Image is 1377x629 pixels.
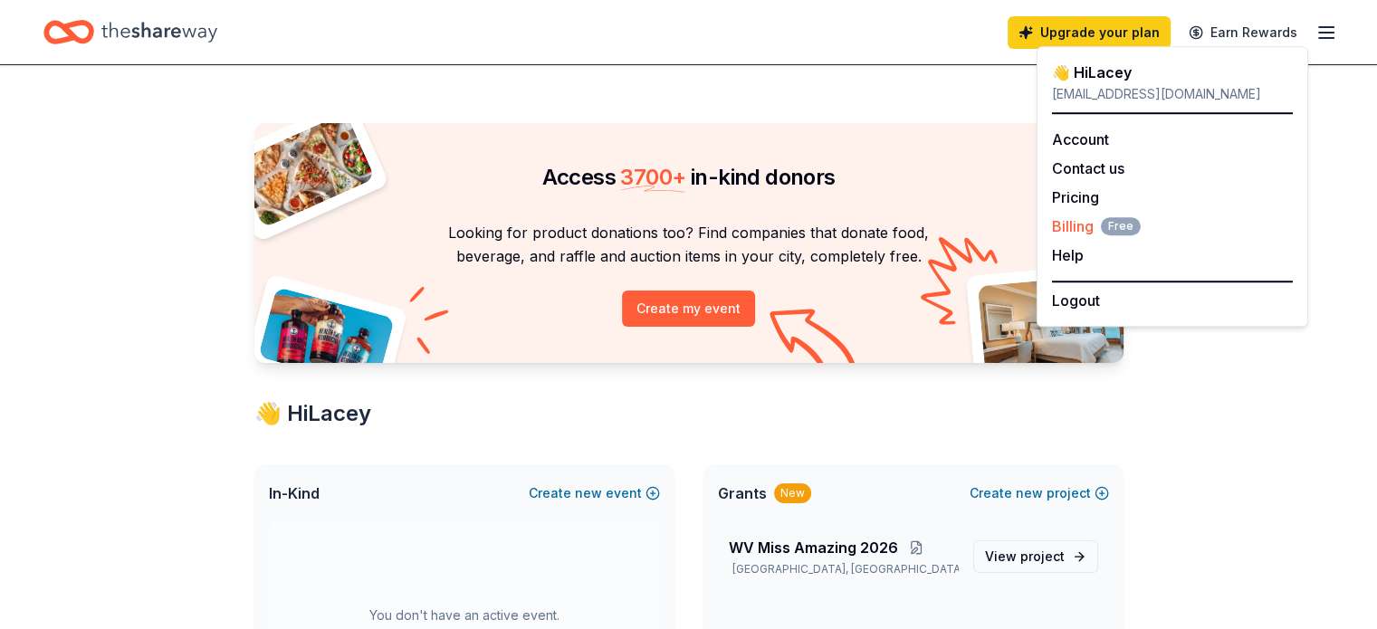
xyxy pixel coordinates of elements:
[1052,157,1124,179] button: Contact us
[1052,215,1141,237] span: Billing
[620,164,685,190] span: 3700 +
[1052,62,1293,83] div: 👋 Hi Lacey
[1020,548,1065,564] span: project
[529,482,660,504] button: Createnewevent
[1178,16,1308,49] a: Earn Rewards
[43,11,217,53] a: Home
[973,540,1098,573] a: View project
[575,482,602,504] span: new
[1052,244,1084,266] button: Help
[1052,290,1100,311] button: Logout
[770,309,860,376] img: Curvy arrow
[254,399,1124,428] div: 👋 Hi Lacey
[718,482,767,504] span: Grants
[276,221,1102,269] p: Looking for product donations too? Find companies that donate food, beverage, and raffle and auct...
[1052,130,1109,148] a: Account
[1052,83,1293,105] div: [EMAIL_ADDRESS][DOMAIN_NAME]
[1052,188,1099,206] a: Pricing
[1101,217,1141,235] span: Free
[729,537,898,558] span: WV Miss Amazing 2026
[1052,215,1141,237] button: BillingFree
[970,482,1109,504] button: Createnewproject
[234,112,375,228] img: Pizza
[985,546,1065,567] span: View
[542,164,836,190] span: Access in-kind donors
[1016,482,1043,504] span: new
[622,291,755,327] button: Create my event
[1008,16,1171,49] a: Upgrade your plan
[729,562,959,577] p: [GEOGRAPHIC_DATA], [GEOGRAPHIC_DATA]
[269,482,320,504] span: In-Kind
[774,483,811,503] div: New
